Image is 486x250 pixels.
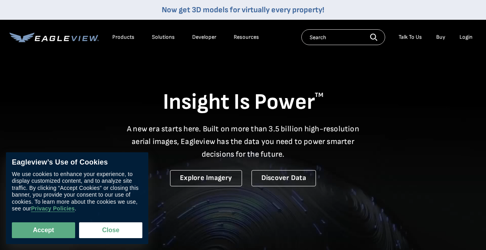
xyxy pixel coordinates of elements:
[234,34,259,41] div: Resources
[399,34,422,41] div: Talk To Us
[301,29,385,45] input: Search
[315,91,323,99] sup: TM
[122,123,364,161] p: A new era starts here. Built on more than 3.5 billion high-resolution aerial images, Eagleview ha...
[12,158,142,167] div: Eagleview’s Use of Cookies
[170,170,242,186] a: Explore Imagery
[31,206,74,212] a: Privacy Policies
[192,34,216,41] a: Developer
[162,5,324,15] a: Now get 3D models for virtually every property!
[436,34,445,41] a: Buy
[12,222,75,238] button: Accept
[112,34,134,41] div: Products
[9,89,477,116] h1: Insight Is Power
[79,222,142,238] button: Close
[460,34,473,41] div: Login
[152,34,175,41] div: Solutions
[12,171,142,212] div: We use cookies to enhance your experience, to display customized content, and to analyze site tra...
[252,170,316,186] a: Discover Data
